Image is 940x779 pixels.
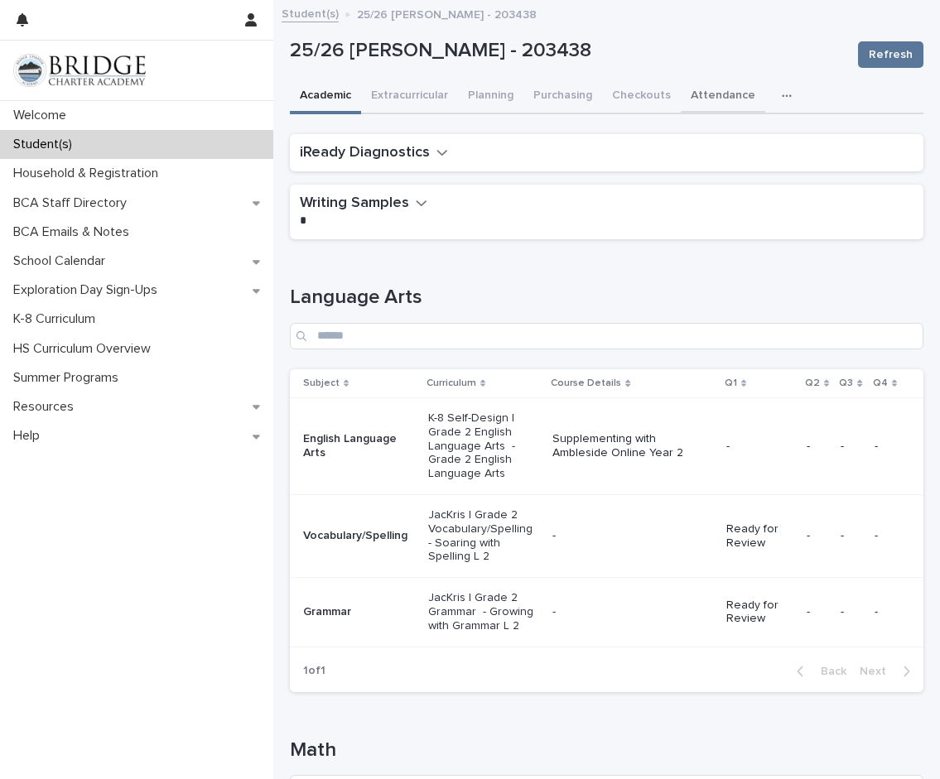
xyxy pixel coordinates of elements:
[552,432,713,460] p: Supplementing with Ambleside Online Year 2
[807,605,827,619] p: -
[783,664,853,679] button: Back
[290,495,923,578] tr: Vocabulary/SpellingJacKris | Grade 2 Vocabulary/Spelling - Soaring with Spelling L 2-Ready for Re...
[875,605,897,619] p: -
[361,79,458,114] button: Extracurricular
[841,529,860,543] p: -
[726,599,793,627] p: Ready for Review
[290,79,361,114] button: Academic
[290,651,339,691] p: 1 of 1
[552,529,713,543] p: -
[303,374,340,392] p: Subject
[300,195,409,213] h2: Writing Samples
[303,432,415,460] p: English Language Arts
[427,374,476,392] p: Curriculum
[726,440,793,454] p: -
[428,591,540,632] p: JacKris | Grade 2 Grammar - Growing with Grammar L 2
[875,440,897,454] p: -
[853,664,923,679] button: Next
[841,605,860,619] p: -
[428,508,540,564] p: JacKris | Grade 2 Vocabulary/Spelling - Soaring with Spelling L 2
[290,578,923,647] tr: GrammarJacKris | Grade 2 Grammar - Growing with Grammar L 2-Ready for Review---
[290,323,923,349] input: Search
[7,224,142,240] p: BCA Emails & Notes
[602,79,681,114] button: Checkouts
[7,108,80,123] p: Welcome
[303,605,415,619] p: Grammar
[282,3,339,22] a: Student(s)
[841,440,860,454] p: -
[7,253,118,269] p: School Calendar
[551,374,621,392] p: Course Details
[875,529,897,543] p: -
[858,41,923,68] button: Refresh
[681,79,765,114] button: Attendance
[552,605,713,619] p: -
[300,195,427,213] button: Writing Samples
[725,374,737,392] p: Q1
[300,144,430,162] h2: iReady Diagnostics
[290,398,923,495] tr: English Language ArtsK-8 Self-Design | Grade 2 English Language Arts - Grade 2 English Language A...
[7,195,140,211] p: BCA Staff Directory
[357,4,537,22] p: 25/26 [PERSON_NAME] - 203438
[290,286,923,310] h1: Language Arts
[726,522,793,551] p: Ready for Review
[523,79,602,114] button: Purchasing
[873,374,888,392] p: Q4
[7,282,171,298] p: Exploration Day Sign-Ups
[290,738,923,762] h1: Math
[458,79,523,114] button: Planning
[7,166,171,181] p: Household & Registration
[807,440,827,454] p: -
[7,399,87,415] p: Resources
[290,39,845,63] p: 25/26 [PERSON_NAME] - 203438
[869,46,913,63] span: Refresh
[7,137,85,152] p: Student(s)
[805,374,820,392] p: Q2
[7,428,53,444] p: Help
[839,374,853,392] p: Q3
[13,54,146,87] img: V1C1m3IdTEidaUdm9Hs0
[300,144,448,162] button: iReady Diagnostics
[303,529,415,543] p: Vocabulary/Spelling
[428,411,540,481] p: K-8 Self-Design | Grade 2 English Language Arts - Grade 2 English Language Arts
[807,529,827,543] p: -
[7,341,164,357] p: HS Curriculum Overview
[7,311,108,327] p: K-8 Curriculum
[7,370,132,386] p: Summer Programs
[811,666,846,677] span: Back
[860,666,896,677] span: Next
